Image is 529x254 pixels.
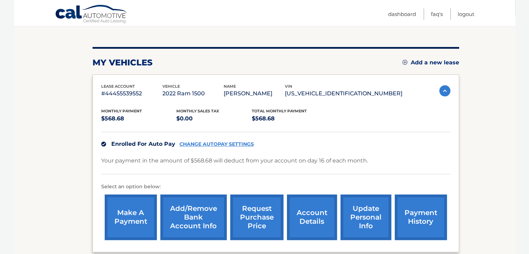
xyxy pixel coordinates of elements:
[101,109,142,113] span: Monthly Payment
[395,195,447,240] a: payment history
[162,84,180,89] span: vehicle
[160,195,227,240] a: Add/Remove bank account info
[458,8,474,20] a: Logout
[388,8,416,20] a: Dashboard
[224,84,236,89] span: name
[101,142,106,146] img: check.svg
[224,89,285,98] p: [PERSON_NAME]
[101,183,450,191] p: Select an option below:
[111,141,175,147] span: Enrolled For Auto Pay
[55,5,128,25] a: Cal Automotive
[252,114,327,124] p: $568.68
[252,109,307,113] span: Total Monthly Payment
[101,156,368,166] p: Your payment in the amount of $568.68 will deduct from your account on day 16 of each month.
[105,195,157,240] a: make a payment
[439,85,450,96] img: accordion-active.svg
[402,60,407,65] img: add.svg
[230,195,283,240] a: request purchase price
[101,89,162,98] p: #44455539552
[285,89,402,98] p: [US_VEHICLE_IDENTIFICATION_NUMBER]
[176,114,252,124] p: $0.00
[101,84,135,89] span: lease account
[176,109,219,113] span: Monthly sales Tax
[162,89,224,98] p: 2022 Ram 1500
[287,195,337,240] a: account details
[93,57,153,68] h2: my vehicles
[340,195,391,240] a: update personal info
[285,84,292,89] span: vin
[431,8,443,20] a: FAQ's
[179,141,254,147] a: CHANGE AUTOPAY SETTINGS
[402,59,459,66] a: Add a new lease
[101,114,177,124] p: $568.68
